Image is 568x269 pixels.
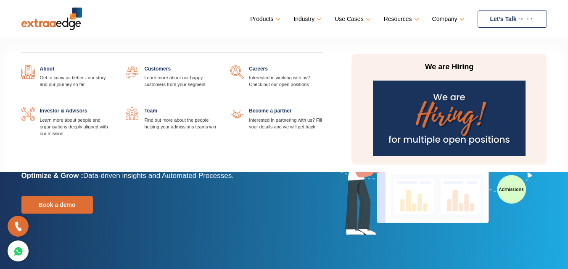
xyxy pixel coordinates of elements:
a: Use Cases [335,13,369,25]
a: Let’s Talk [478,10,547,28]
p: We are Hiring [370,62,528,72]
a: Book a demo [21,196,93,214]
a: Company [432,13,463,25]
a: Resources [384,13,417,25]
a: Industry [293,13,320,25]
span: Data-driven insights and Automated Processes. [83,172,234,180]
a: Products [250,13,279,25]
b: Optimize & Grow : [21,172,83,180]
